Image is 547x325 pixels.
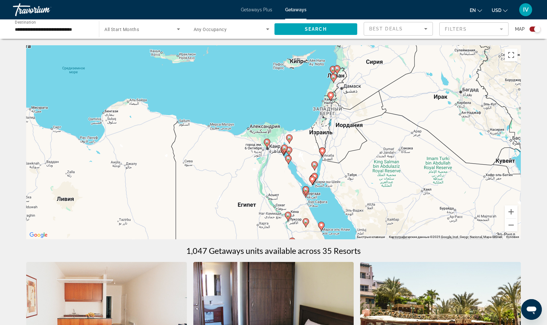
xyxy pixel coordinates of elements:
[470,8,476,13] span: en
[15,20,36,24] span: Destination
[517,3,534,16] button: User Menu
[28,231,49,239] a: Открыть эту область в Google Картах (в новом окне)
[13,1,78,18] a: Travorium
[194,27,227,32] span: Any Occupancy
[523,6,529,13] span: IV
[389,235,502,239] span: Картографические данные ©2025 Google, Inst. Geogr. Nacional, Mapa GISrael
[506,235,519,239] a: Условия (ссылка откроется в новой вкладке)
[505,205,518,218] button: Увеличить
[28,231,49,239] img: Google
[515,25,525,34] span: Map
[241,7,272,12] a: Getaways Plus
[186,246,361,255] h1: 1,047 Getaways units available across 35 Resorts
[492,5,508,15] button: Change currency
[369,26,403,31] span: Best Deals
[470,5,482,15] button: Change language
[305,27,327,32] span: Search
[104,27,139,32] span: All Start Months
[492,8,501,13] span: USD
[505,219,518,232] button: Уменьшить
[521,299,542,320] iframe: Кнопка запуска окна обмена сообщениями
[439,22,509,36] button: Filter
[285,7,306,12] a: Getaways
[369,25,427,33] mat-select: Sort by
[505,49,518,61] button: Включить полноэкранный режим
[274,23,357,35] button: Search
[357,235,385,239] button: Быстрые клавиши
